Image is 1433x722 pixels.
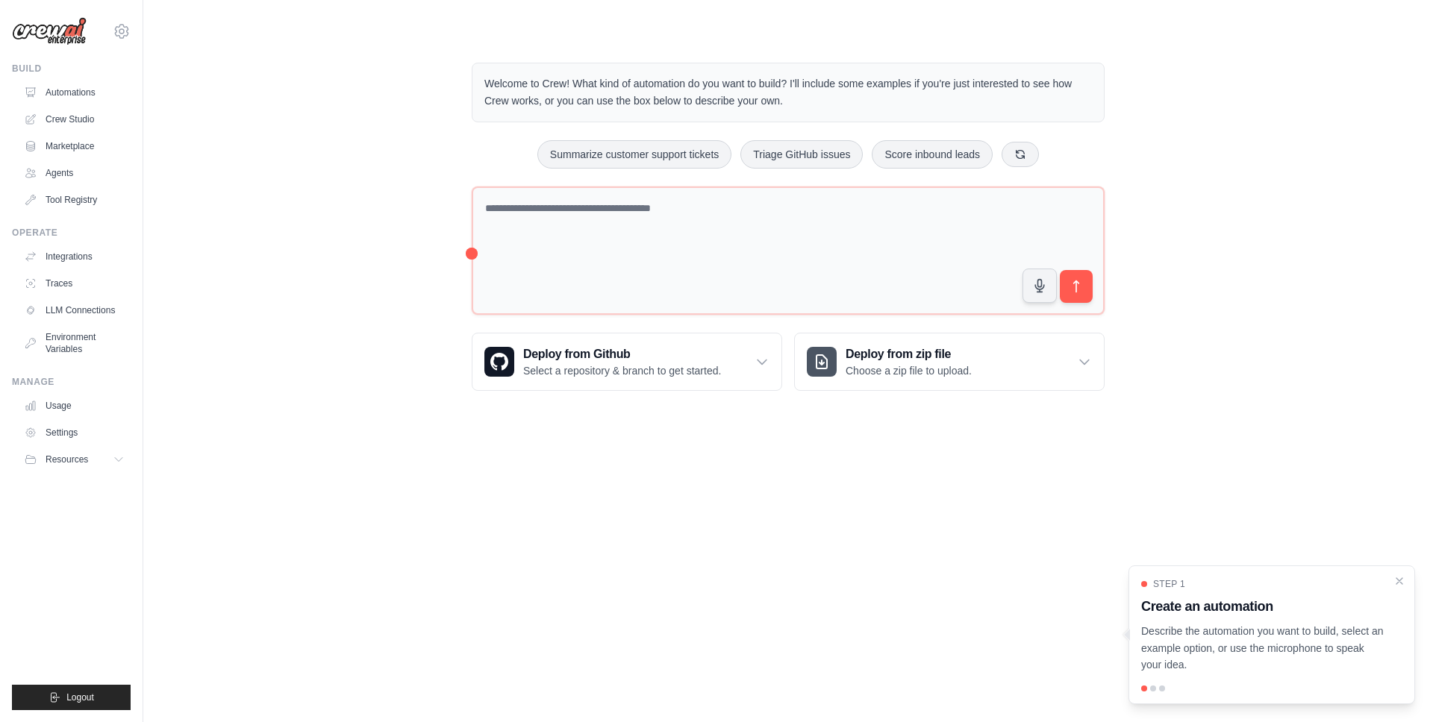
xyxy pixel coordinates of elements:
[18,394,131,418] a: Usage
[1153,578,1185,590] span: Step 1
[523,363,721,378] p: Select a repository & branch to get started.
[18,448,131,471] button: Resources
[12,17,87,45] img: Logo
[12,376,131,388] div: Manage
[18,421,131,445] a: Settings
[484,75,1092,110] p: Welcome to Crew! What kind of automation do you want to build? I'll include some examples if you'...
[1141,596,1384,617] h3: Create an automation
[18,161,131,185] a: Agents
[18,107,131,131] a: Crew Studio
[12,685,131,710] button: Logout
[537,140,731,169] button: Summarize customer support tickets
[18,81,131,104] a: Automations
[18,188,131,212] a: Tool Registry
[846,345,972,363] h3: Deploy from zip file
[12,227,131,239] div: Operate
[18,271,131,295] a: Traces
[12,63,131,75] div: Build
[740,140,863,169] button: Triage GitHub issues
[18,325,131,361] a: Environment Variables
[46,453,88,465] span: Resources
[1393,575,1405,587] button: Close walkthrough
[18,134,131,158] a: Marketplace
[18,245,131,269] a: Integrations
[66,691,94,703] span: Logout
[18,298,131,322] a: LLM Connections
[523,345,721,363] h3: Deploy from Github
[846,363,972,378] p: Choose a zip file to upload.
[1141,623,1384,674] p: Describe the automation you want to build, select an example option, or use the microphone to spe...
[872,140,993,169] button: Score inbound leads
